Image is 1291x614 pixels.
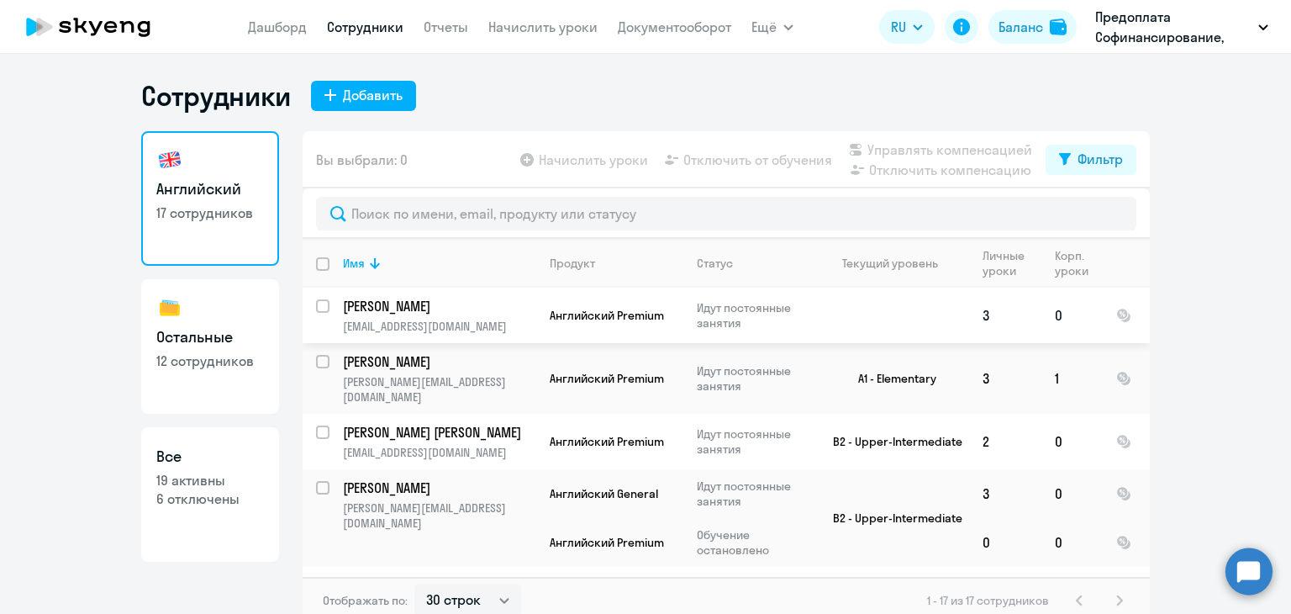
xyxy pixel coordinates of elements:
span: Английский Premium [550,308,664,323]
span: 1 - 17 из 17 сотрудников [927,593,1049,608]
span: Английский Premium [550,535,664,550]
p: [PERSON_NAME][EMAIL_ADDRESS][DOMAIN_NAME] [343,500,535,531]
span: Вы выбрали: 0 [316,150,408,170]
a: Дашборд [248,19,307,35]
input: Поиск по имени, email, продукту или статусу [316,197,1136,230]
div: Корп. уроки [1055,248,1102,278]
div: Баланс [999,17,1043,37]
a: [PERSON_NAME] [343,352,535,371]
p: 6 отключены [156,490,264,508]
a: Документооборот [618,19,731,35]
td: 3 [969,469,1041,518]
button: RU [879,10,935,44]
div: Фильтр [1078,149,1123,169]
td: 0 [969,518,1041,567]
div: Добавить [343,85,403,105]
p: 12 сотрудников [156,352,264,370]
span: Английский Premium [550,434,664,449]
h3: Все [156,446,264,468]
p: Идут постоянные занятия [697,300,812,331]
td: 0 [1041,469,1103,518]
td: 0 [1041,414,1103,469]
p: [PERSON_NAME] [343,352,533,371]
td: 3 [969,288,1041,343]
td: 3 [969,343,1041,414]
a: [PERSON_NAME] [343,479,535,497]
h1: Сотрудники [141,79,291,113]
p: 17 сотрудников [156,204,264,222]
p: [EMAIL_ADDRESS][DOMAIN_NAME] [343,445,535,460]
a: Английский17 сотрудников [141,131,279,266]
p: [PERSON_NAME][EMAIL_ADDRESS][DOMAIN_NAME] [343,374,535,405]
td: B2 - Upper-Intermediate [813,469,969,567]
a: Остальные12 сотрудников [141,279,279,414]
td: 0 [1041,518,1103,567]
h3: Остальные [156,326,264,348]
p: [PERSON_NAME] [343,576,533,595]
button: Балансbalance [988,10,1077,44]
a: Все19 активны6 отключены [141,427,279,562]
div: Личные уроки [983,248,1041,278]
p: [PERSON_NAME] [PERSON_NAME] [343,423,533,442]
img: others [156,294,183,321]
span: RU [891,17,906,37]
a: Начислить уроки [488,19,598,35]
td: A1 - Elementary [813,343,969,414]
span: Английский General [550,486,658,501]
div: Продукт [550,256,595,271]
p: [PERSON_NAME] [343,479,533,497]
p: Идут постоянные занятия [697,363,812,394]
a: Сотрудники [327,19,403,35]
div: Имя [343,256,365,271]
p: [EMAIL_ADDRESS][DOMAIN_NAME] [343,319,535,334]
button: Предоплата Софинансирование, ХАЯТ МАРКЕТИНГ, ООО [1087,7,1277,47]
div: Текущий уровень [826,256,968,271]
p: [PERSON_NAME] [343,297,533,315]
span: Английский Premium [550,371,664,386]
p: Обучение остановлено [697,527,812,558]
p: Идут постоянные занятия [697,426,812,457]
td: 0 [1041,288,1103,343]
h3: Английский [156,178,264,200]
a: Отчеты [424,19,468,35]
div: Текущий уровень [842,256,938,271]
span: Отображать по: [323,593,408,608]
button: Фильтр [1046,145,1136,175]
span: Ещё [751,17,777,37]
div: Статус [697,256,733,271]
p: 19 активны [156,471,264,490]
img: balance [1050,19,1067,35]
p: Идут постоянные занятия [697,479,812,509]
td: 1 [1041,343,1103,414]
button: Ещё [751,10,793,44]
button: Добавить [311,81,416,111]
div: Имя [343,256,535,271]
td: 2 [969,414,1041,469]
a: [PERSON_NAME] [343,576,535,595]
a: [PERSON_NAME] [PERSON_NAME] [343,423,535,442]
td: B2 - Upper-Intermediate [813,414,969,469]
a: [PERSON_NAME] [343,297,535,315]
p: Предоплата Софинансирование, ХАЯТ МАРКЕТИНГ, ООО [1095,7,1251,47]
img: english [156,146,183,173]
